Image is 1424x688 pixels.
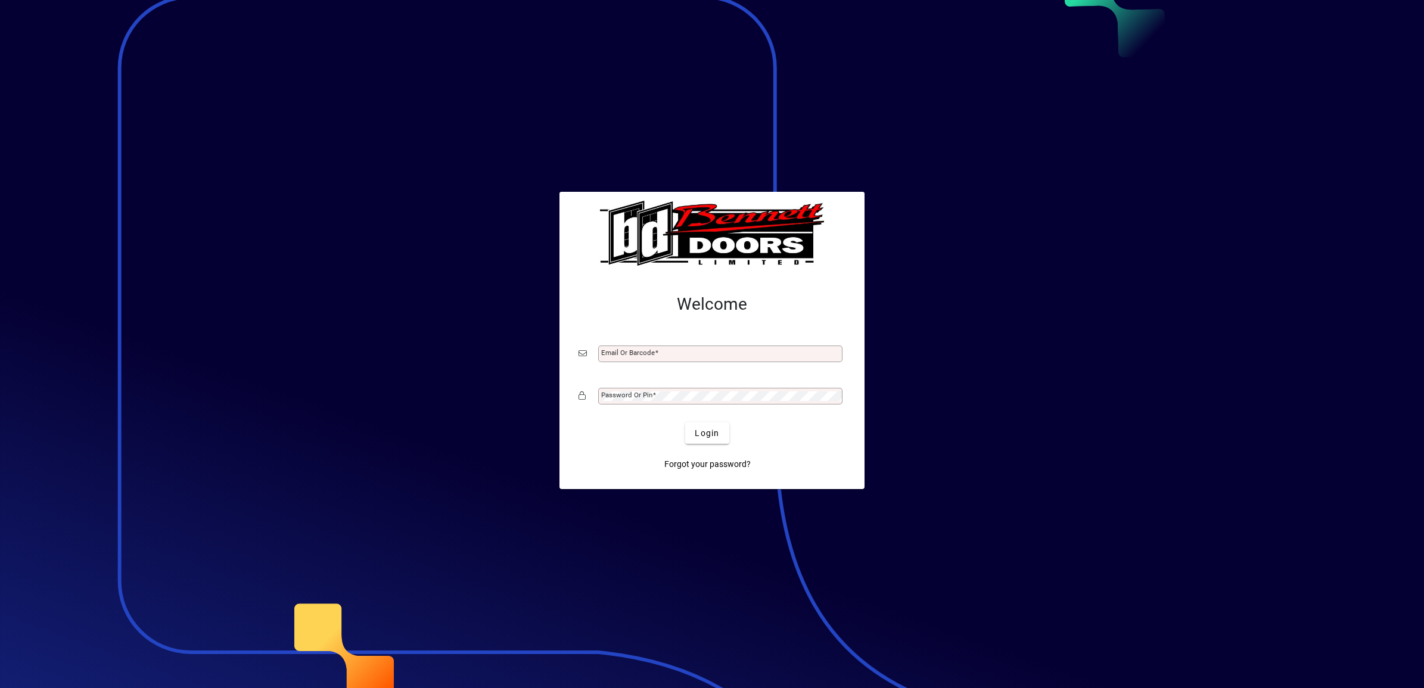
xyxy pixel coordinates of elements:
mat-label: Email or Barcode [601,348,655,357]
mat-label: Password or Pin [601,391,652,399]
a: Forgot your password? [660,453,755,475]
span: Login [695,427,719,440]
span: Forgot your password? [664,458,751,471]
button: Login [685,422,729,444]
h2: Welcome [579,294,845,315]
